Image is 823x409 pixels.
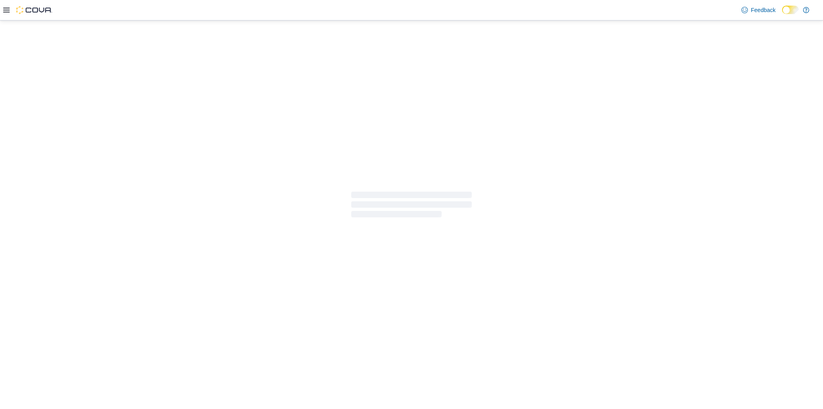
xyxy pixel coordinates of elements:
input: Dark Mode [782,6,799,14]
a: Feedback [738,2,779,18]
span: Loading [351,193,472,219]
img: Cova [16,6,52,14]
span: Feedback [751,6,776,14]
